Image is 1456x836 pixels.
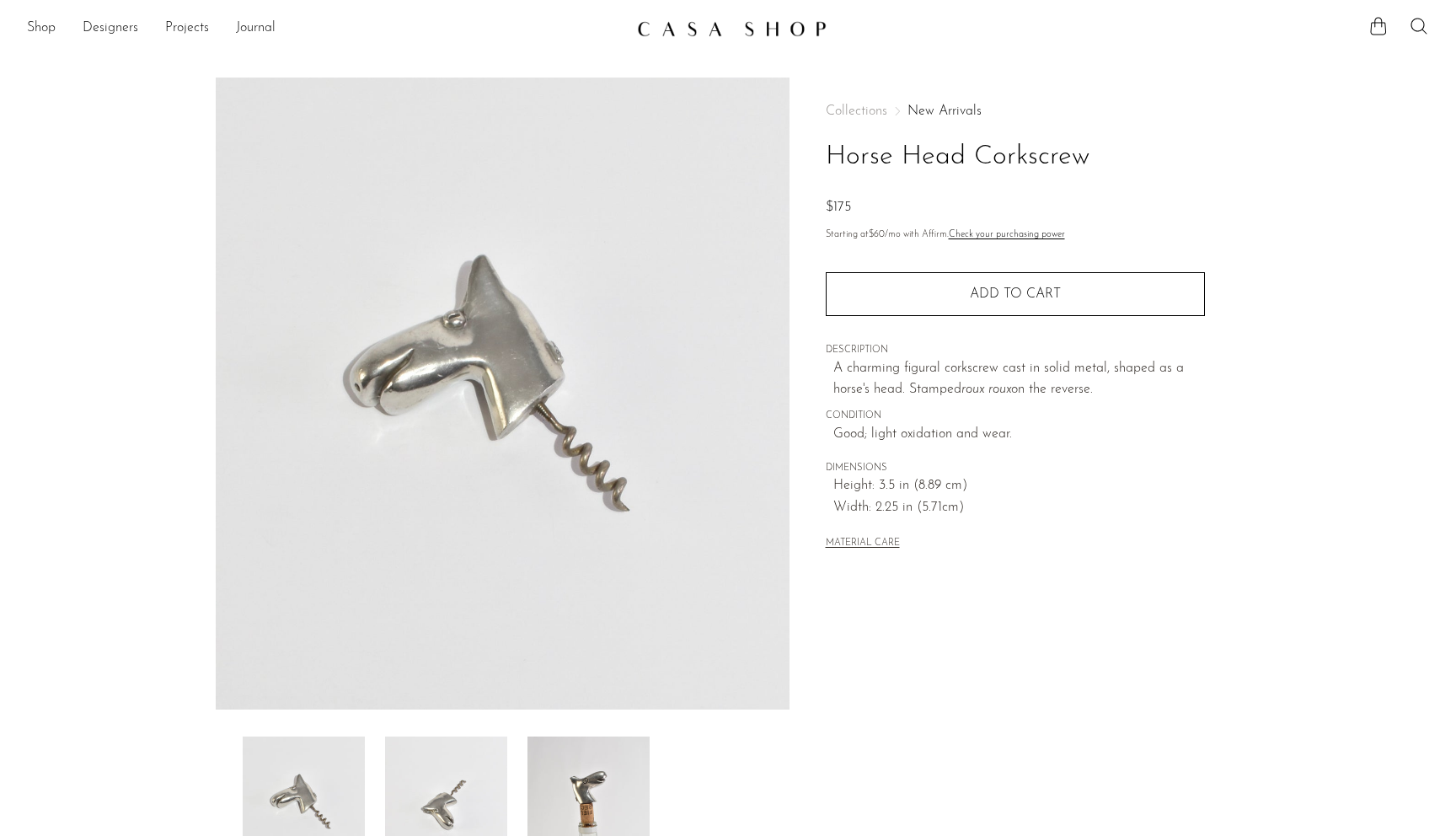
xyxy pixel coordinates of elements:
p: Starting at /mo with Affirm. [826,228,1205,243]
span: DESCRIPTION [826,343,1205,358]
a: Shop [27,18,56,40]
span: Good; light oxidation and wear. [833,424,1205,446]
img: Horse Head Corkscrew [216,78,790,710]
span: $60 [869,230,885,239]
a: Designers [83,18,138,40]
span: DIMENSIONS [826,461,1205,476]
span: Add to cart [970,287,1061,301]
span: Width: 2.25 in (5.71cm) [833,497,1205,519]
span: Collections [826,104,887,118]
nav: Desktop navigation [27,14,624,43]
a: Journal [236,18,276,40]
span: Height: 3.5 in (8.89 cm) [833,475,1205,497]
h1: Horse Head Corkscrew [826,136,1205,179]
button: MATERIAL CARE [826,538,900,550]
p: A charming figural corkscrew cast in solid metal, shaped as a horse's head. Stamped on the reverse. [833,358,1205,401]
a: Projects [165,18,209,40]
span: $175 [826,201,851,214]
nav: Breadcrumbs [826,104,1205,118]
a: Check your purchasing power - Learn more about Affirm Financing (opens in modal) [949,230,1065,239]
ul: NEW HEADER MENU [27,14,624,43]
a: New Arrivals [907,104,982,118]
span: CONDITION [826,409,1205,424]
button: Add to cart [826,272,1205,316]
em: roux roux [961,383,1011,396]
